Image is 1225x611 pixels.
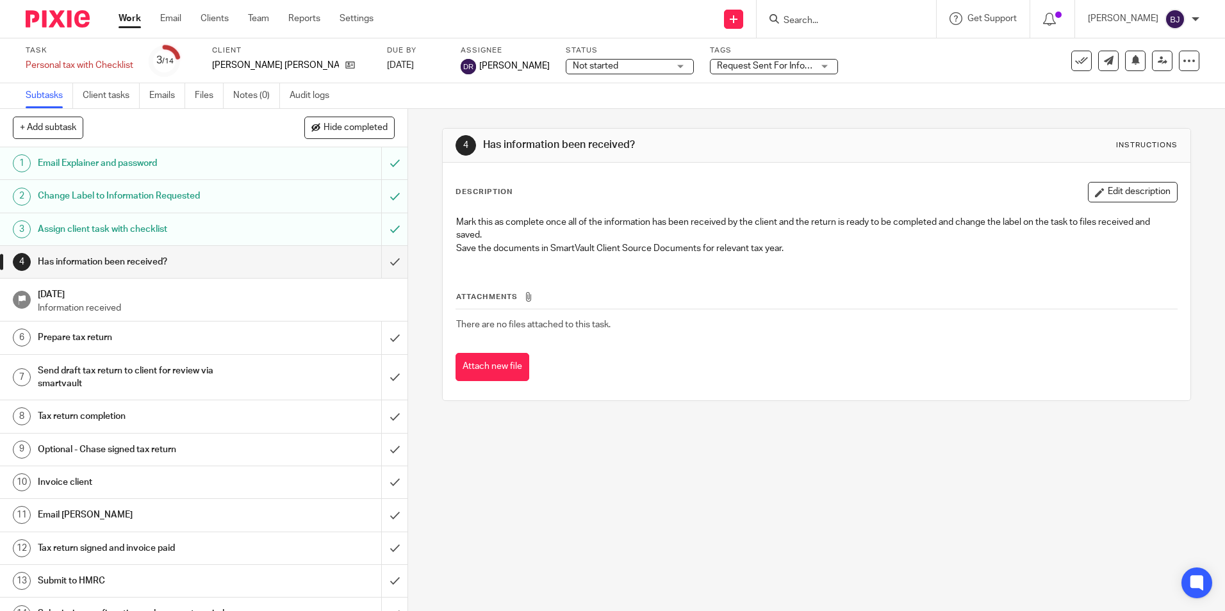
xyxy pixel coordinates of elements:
[1088,182,1178,202] button: Edit description
[160,12,181,25] a: Email
[83,83,140,108] a: Client tasks
[13,407,31,425] div: 8
[566,45,694,56] label: Status
[13,506,31,524] div: 11
[13,368,31,386] div: 7
[38,285,395,301] h1: [DATE]
[13,329,31,346] div: 6
[13,220,31,238] div: 3
[967,14,1017,23] span: Get Support
[38,505,258,525] h1: Email [PERSON_NAME]
[1165,9,1185,29] img: svg%3E
[38,252,258,272] h1: Has information been received?
[38,186,258,206] h1: Change Label to Information Requested
[38,407,258,426] h1: Tax return completion
[212,59,339,72] p: [PERSON_NAME] [PERSON_NAME]
[13,441,31,459] div: 9
[782,15,898,27] input: Search
[13,188,31,206] div: 2
[13,539,31,557] div: 12
[13,473,31,491] div: 10
[479,60,550,72] span: [PERSON_NAME]
[324,123,388,133] span: Hide completed
[212,45,371,56] label: Client
[717,61,835,70] span: Request Sent For Information
[1088,12,1158,25] p: [PERSON_NAME]
[38,220,258,239] h1: Assign client task with checklist
[162,58,174,65] small: /14
[38,539,258,558] h1: Tax return signed and invoice paid
[340,12,374,25] a: Settings
[195,83,224,108] a: Files
[38,571,258,591] h1: Submit to HMRC
[156,53,174,68] div: 3
[304,117,395,138] button: Hide completed
[456,216,1176,242] p: Mark this as complete once all of the information has been received by the client and the return ...
[38,361,258,394] h1: Send draft tax return to client for review via smartvault
[456,135,476,156] div: 4
[38,154,258,173] h1: Email Explainer and password
[290,83,339,108] a: Audit logs
[38,440,258,459] h1: Optional - Chase signed tax return
[119,12,141,25] a: Work
[288,12,320,25] a: Reports
[573,61,618,70] span: Not started
[26,10,90,28] img: Pixie
[456,320,611,329] span: There are no files attached to this task.
[13,117,83,138] button: + Add subtask
[456,353,529,382] button: Attach new file
[38,328,258,347] h1: Prepare tax return
[483,138,844,152] h1: Has information been received?
[26,83,73,108] a: Subtasks
[456,187,513,197] p: Description
[233,83,280,108] a: Notes (0)
[38,302,395,314] p: Information received
[13,572,31,590] div: 13
[26,45,133,56] label: Task
[248,12,269,25] a: Team
[201,12,229,25] a: Clients
[38,473,258,492] h1: Invoice client
[461,45,550,56] label: Assignee
[149,83,185,108] a: Emails
[387,45,445,56] label: Due by
[461,59,476,74] img: svg%3E
[13,253,31,271] div: 4
[1116,140,1178,151] div: Instructions
[456,242,1176,255] p: Save the documents in SmartVault Client Source Documents for relevant tax year.
[13,154,31,172] div: 1
[26,59,133,72] div: Personal tax with Checklist
[710,45,838,56] label: Tags
[387,61,414,70] span: [DATE]
[456,293,518,300] span: Attachments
